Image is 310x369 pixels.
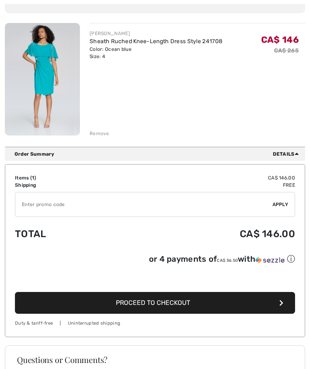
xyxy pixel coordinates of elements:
[116,174,295,181] td: CA$ 146.00
[217,258,238,263] span: CA$ 36.50
[15,174,116,181] td: Items ( )
[15,150,302,158] div: Order Summary
[116,181,295,189] td: Free
[149,254,295,265] div: or 4 payments of with
[15,320,295,327] div: Duty & tariff-free | Uninterrupted shipping
[274,47,299,54] s: CA$ 265
[15,267,295,290] iframe: PayPal-paypal
[90,38,222,45] a: Sheath Ruched Knee-Length Dress Style 241708
[116,220,295,248] td: CA$ 146.00
[5,23,80,136] img: Sheath Ruched Knee-Length Dress Style 241708
[15,192,272,217] input: Promo code
[273,150,302,158] span: Details
[116,299,190,306] span: Proceed to Checkout
[15,254,295,267] div: or 4 payments ofCA$ 36.50withSezzle Click to learn more about Sezzle
[90,30,222,37] div: [PERSON_NAME]
[272,201,289,208] span: Apply
[261,34,299,45] span: CA$ 146
[90,130,109,137] div: Remove
[90,46,222,60] div: Color: Ocean blue Size: 4
[256,256,285,264] img: Sezzle
[15,181,116,189] td: Shipping
[15,220,116,248] td: Total
[32,175,34,181] span: 1
[17,356,293,364] h3: Questions or Comments?
[15,292,295,314] button: Proceed to Checkout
